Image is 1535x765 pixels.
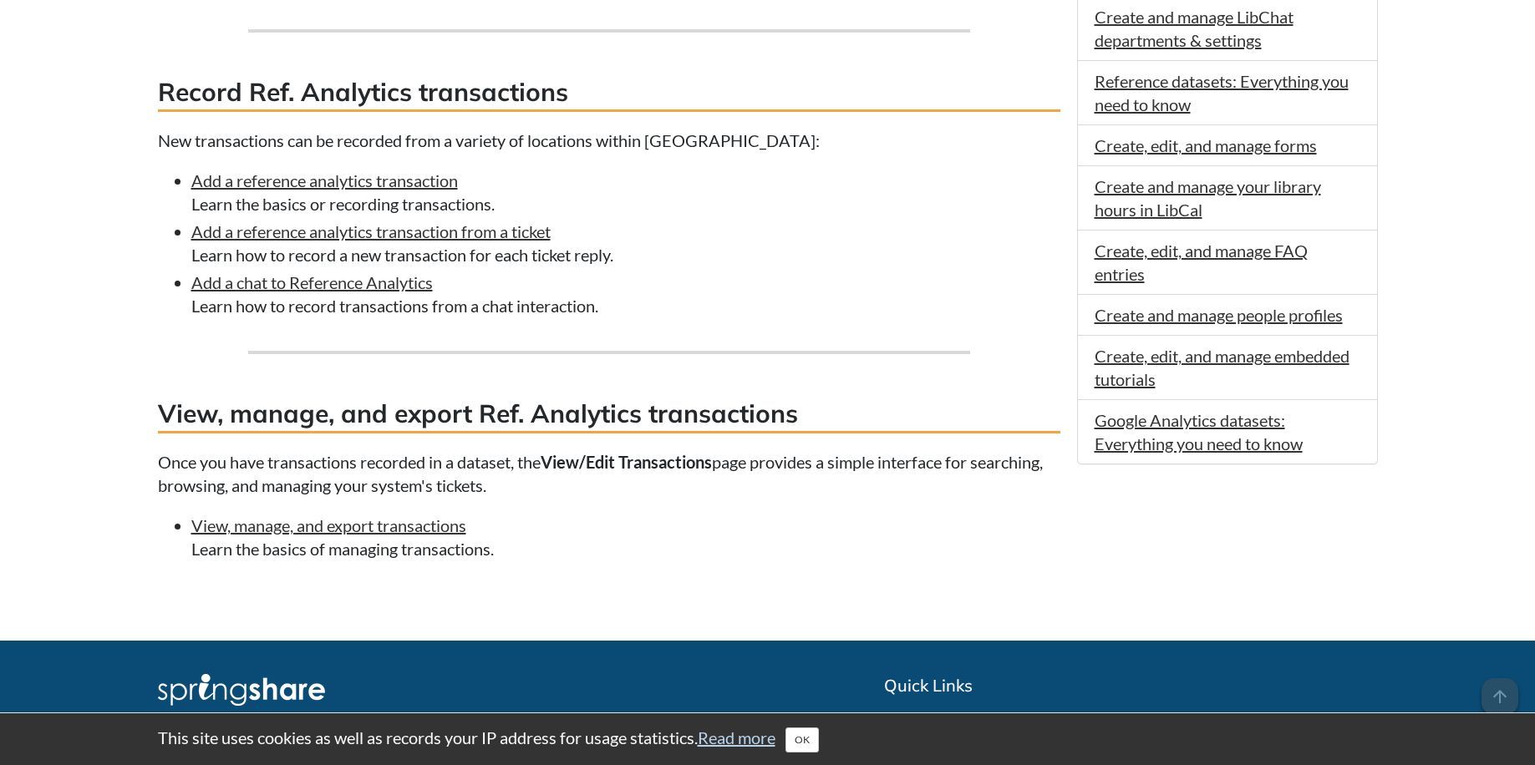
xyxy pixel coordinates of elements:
[1095,410,1303,453] a: Google Analytics datasets: Everything you need to know
[141,726,1395,752] div: This site uses cookies as well as records your IP address for usage statistics.
[1095,176,1321,220] a: Create and manage your library hours in LibCal
[1095,71,1349,114] a: Reference datasets: Everything you need to know
[191,514,1060,560] li: Learn the basics of managing transactions.
[1095,346,1349,389] a: Create, edit, and manage embedded tutorials
[158,450,1060,497] p: Once you have transactions recorded in a dataset, the page provides a simple interface for search...
[191,272,433,292] a: Add a chat to Reference Analytics
[884,712,904,732] i: videocam
[1482,680,1518,700] a: arrow_upward
[191,169,1060,215] li: Learn the basics or recording transactions.
[191,170,458,190] a: Add a reference analytics transaction
[191,271,1060,317] li: Learn how to record transactions from a chat interaction.
[191,221,551,241] a: Add a reference analytics transaction from a ticket
[1095,7,1294,50] a: Create and manage LibChat departments & settings
[907,712,979,727] a: Live Training
[1095,135,1317,155] a: Create, edit, and manage forms
[191,515,466,535] a: View, manage, and export transactions
[1095,305,1343,325] a: Create and manage people profiles
[1482,678,1518,715] span: arrow_upward
[785,727,819,752] button: Close
[541,452,712,472] strong: View/Edit Transactions
[1095,241,1308,284] a: Create, edit, and manage FAQ entries
[158,129,1060,152] p: New transactions can be recorded from a variety of locations within [GEOGRAPHIC_DATA]:
[884,674,1378,697] h2: Quick Links
[191,220,1060,266] li: Learn how to record a new transaction for each ticket reply.
[698,727,775,747] a: Read more
[158,74,1060,112] h3: Record Ref. Analytics transactions
[158,396,1060,433] h3: View, manage, and export Ref. Analytics transactions
[158,674,325,706] img: Springshare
